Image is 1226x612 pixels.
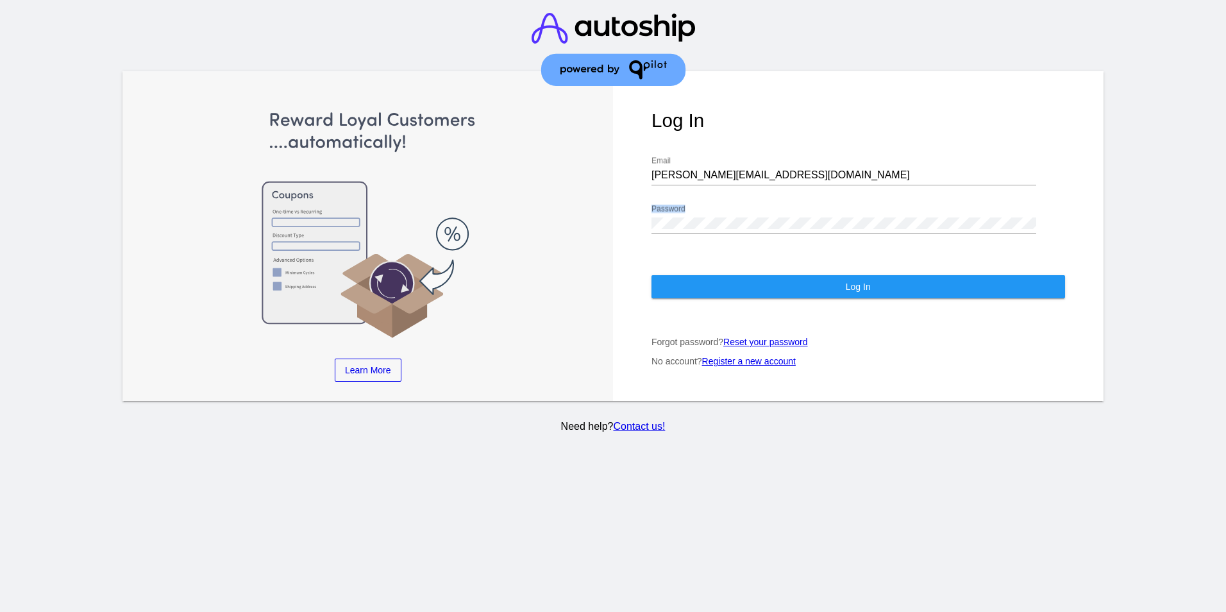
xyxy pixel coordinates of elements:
[702,356,796,366] a: Register a new account
[651,110,1065,132] h1: Log In
[846,282,871,292] span: Log In
[121,421,1105,432] p: Need help?
[723,337,808,347] a: Reset your password
[651,356,1065,366] p: No account?
[162,110,575,339] img: Apply Coupons Automatically to Scheduled Orders with QPilot
[613,421,665,432] a: Contact us!
[651,337,1065,347] p: Forgot password?
[651,275,1065,298] button: Log In
[345,365,391,375] span: Learn More
[651,169,1036,181] input: Email
[335,359,401,382] a: Learn More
